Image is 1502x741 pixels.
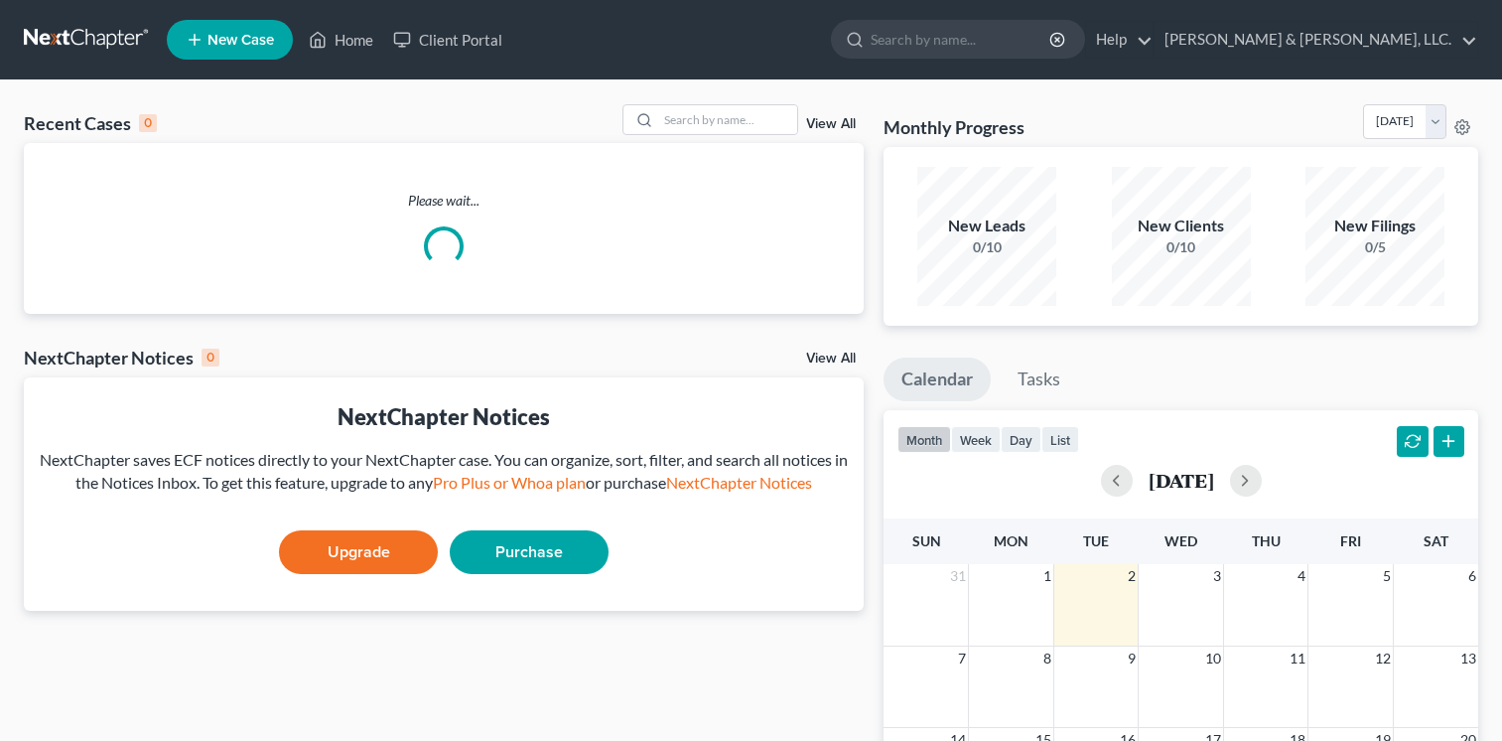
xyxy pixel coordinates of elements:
div: New Filings [1305,215,1444,237]
span: 7 [956,647,968,670]
p: Please wait... [24,191,864,211]
div: NextChapter Notices [40,401,848,432]
div: NextChapter saves ECF notices directly to your NextChapter case. You can organize, sort, filter, ... [40,449,848,495]
span: Wed [1164,532,1197,549]
div: Recent Cases [24,111,157,135]
span: Sat [1424,532,1448,549]
a: Purchase [450,530,609,574]
span: Mon [994,532,1028,549]
span: Sun [912,532,941,549]
a: View All [806,117,856,131]
span: 1 [1041,564,1053,588]
span: 5 [1381,564,1393,588]
h3: Monthly Progress [884,115,1024,139]
a: Help [1086,22,1153,58]
button: list [1041,426,1079,453]
a: [PERSON_NAME] & [PERSON_NAME], LLC. [1155,22,1477,58]
span: Fri [1340,532,1361,549]
input: Search by name... [871,21,1052,58]
span: 8 [1041,647,1053,670]
span: Tue [1083,532,1109,549]
span: 3 [1211,564,1223,588]
div: NextChapter Notices [24,346,219,370]
div: 0 [139,114,157,132]
span: 12 [1373,647,1393,670]
a: NextChapter Notices [666,473,812,492]
a: View All [806,352,856,366]
span: 2 [1126,564,1138,588]
a: Home [299,22,383,58]
span: 9 [1126,647,1138,670]
div: 0/10 [917,237,1056,257]
span: 10 [1203,647,1223,670]
button: day [1001,426,1041,453]
span: 11 [1288,647,1307,670]
span: 13 [1458,647,1478,670]
span: Thu [1252,532,1281,549]
div: 0/10 [1112,237,1251,257]
span: New Case [207,33,274,48]
input: Search by name... [658,105,797,134]
div: New Clients [1112,215,1251,237]
a: Tasks [1000,358,1078,401]
a: Pro Plus or Whoa plan [433,473,586,492]
span: 6 [1466,564,1478,588]
span: 31 [948,564,968,588]
div: 0/5 [1305,237,1444,257]
button: month [897,426,951,453]
h2: [DATE] [1149,470,1214,491]
span: 4 [1296,564,1307,588]
div: 0 [202,349,219,367]
a: Calendar [884,358,991,401]
button: week [951,426,1001,453]
a: Upgrade [279,530,438,574]
div: New Leads [917,215,1056,237]
a: Client Portal [383,22,512,58]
